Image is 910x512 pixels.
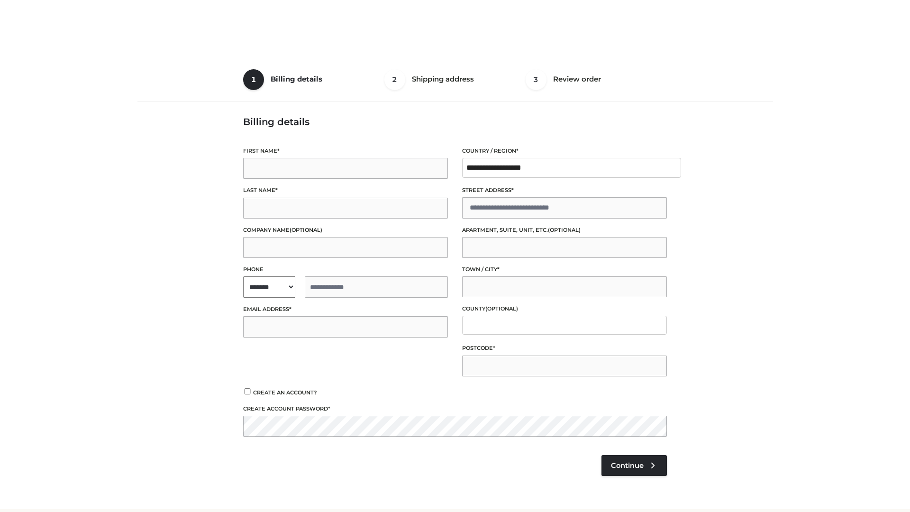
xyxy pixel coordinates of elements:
label: Apartment, suite, unit, etc. [462,226,667,235]
span: Review order [553,74,601,83]
label: Create account password [243,404,667,413]
label: Street address [462,186,667,195]
span: Continue [611,461,644,470]
label: Phone [243,265,448,274]
span: Create an account? [253,389,317,396]
span: 2 [384,69,405,90]
input: Create an account? [243,388,252,394]
a: Continue [601,455,667,476]
span: (optional) [548,227,581,233]
label: Country / Region [462,146,667,155]
label: Town / City [462,265,667,274]
label: First name [243,146,448,155]
label: Company name [243,226,448,235]
span: (optional) [485,305,518,312]
span: 3 [526,69,546,90]
span: Billing details [271,74,322,83]
label: Last name [243,186,448,195]
h3: Billing details [243,116,667,128]
span: (optional) [290,227,322,233]
label: Email address [243,305,448,314]
label: Postcode [462,344,667,353]
label: County [462,304,667,313]
span: Shipping address [412,74,474,83]
span: 1 [243,69,264,90]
